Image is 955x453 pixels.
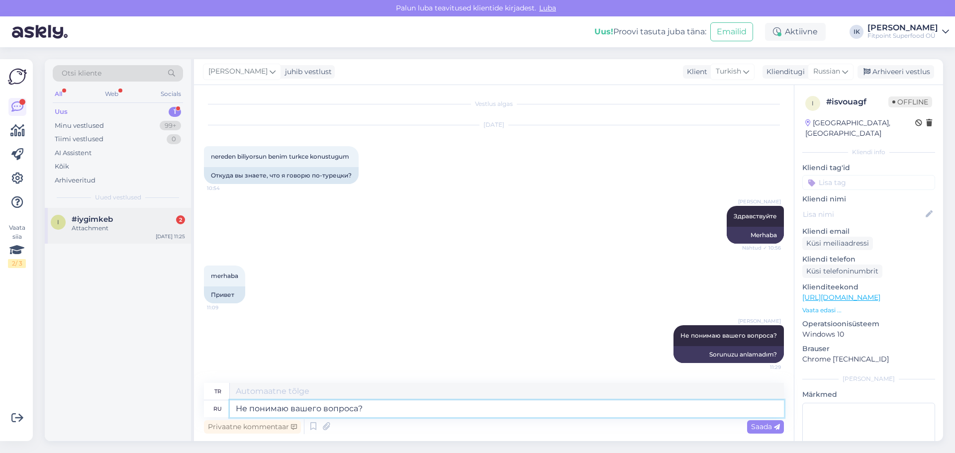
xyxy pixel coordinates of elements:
[742,244,781,252] span: Nähtud ✓ 10:56
[802,354,935,364] p: Chrome [TECHNICAL_ID]
[734,212,777,220] span: Здравствуйте
[802,194,935,204] p: Kliendi nimi
[167,134,181,144] div: 0
[8,67,27,86] img: Askly Logo
[802,344,935,354] p: Brauser
[594,26,706,38] div: Proovi tasuta juba täna:
[53,88,64,100] div: All
[802,293,880,302] a: [URL][DOMAIN_NAME]
[858,65,934,79] div: Arhiveeri vestlus
[680,332,777,339] span: Не понимаю вашего вопроса?
[156,233,185,240] div: [DATE] 11:25
[716,66,741,77] span: Turkish
[159,88,183,100] div: Socials
[802,237,873,250] div: Küsi meiliaadressi
[8,223,26,268] div: Vaata siia
[867,32,938,40] div: Fitpoint Superfood OÜ
[850,25,863,39] div: IK
[207,304,244,311] span: 11:09
[802,226,935,237] p: Kliendi email
[738,317,781,325] span: [PERSON_NAME]
[802,329,935,340] p: Windows 10
[62,68,101,79] span: Otsi kliente
[802,254,935,265] p: Kliendi telefon
[802,282,935,292] p: Klienditeekond
[103,88,120,100] div: Web
[683,67,707,77] div: Klient
[751,422,780,431] span: Saada
[95,193,141,202] span: Uued vestlused
[813,66,840,77] span: Russian
[204,99,784,108] div: Vestlus algas
[802,163,935,173] p: Kliendi tag'id
[802,175,935,190] input: Lisa tag
[888,96,932,107] span: Offline
[802,265,882,278] div: Küsi telefoninumbrit
[72,215,113,224] span: #iygimkeb
[826,96,888,108] div: # isvouagf
[281,67,332,77] div: juhib vestlust
[802,389,935,400] p: Märkmed
[738,198,781,205] span: [PERSON_NAME]
[213,400,222,417] div: ru
[55,107,68,117] div: Uus
[802,148,935,157] div: Kliendi info
[8,259,26,268] div: 2 / 3
[55,121,104,131] div: Minu vestlused
[744,363,781,371] span: 11:29
[55,148,92,158] div: AI Assistent
[802,374,935,383] div: [PERSON_NAME]
[710,22,753,41] button: Emailid
[55,176,95,185] div: Arhiveeritud
[803,209,924,220] input: Lisa nimi
[204,420,301,434] div: Privaatne kommentaar
[594,27,613,36] b: Uus!
[214,383,221,400] div: tr
[204,120,784,129] div: [DATE]
[812,99,814,107] span: i
[805,118,915,139] div: [GEOGRAPHIC_DATA], [GEOGRAPHIC_DATA]
[55,162,69,172] div: Kõik
[207,184,244,192] span: 10:54
[867,24,949,40] a: [PERSON_NAME]Fitpoint Superfood OÜ
[169,107,181,117] div: 1
[802,306,935,315] p: Vaata edasi ...
[727,227,784,244] div: Merhaba
[765,23,826,41] div: Aktiivne
[57,218,59,226] span: i
[536,3,559,12] span: Luba
[802,319,935,329] p: Operatsioonisüsteem
[176,215,185,224] div: 2
[204,286,245,303] div: Привет
[160,121,181,131] div: 99+
[204,167,359,184] div: Откуда вы знаете, что я говорю по-турецки?
[673,346,784,363] div: Sorunuzu anlamadım?
[211,272,238,279] span: merhaba
[55,134,103,144] div: Tiimi vestlused
[72,224,185,233] div: Attachment
[867,24,938,32] div: [PERSON_NAME]
[208,66,268,77] span: [PERSON_NAME]
[763,67,805,77] div: Klienditugi
[211,153,349,160] span: nereden biliyorsun benim turkce konustugum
